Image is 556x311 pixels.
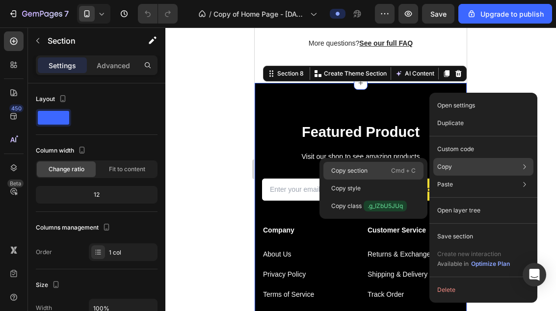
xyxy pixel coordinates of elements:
button: Optimize Plan [471,259,510,269]
div: Open Intercom Messenger [523,263,546,286]
div: Upgrade to publish [467,9,544,19]
div: Order [36,248,52,257]
div: Columns management [36,221,112,234]
div: Beta [7,180,24,187]
p: Copy section [331,166,368,175]
p: Track Order [113,262,204,272]
p: Section [48,35,128,47]
button: AI Content [138,40,182,52]
div: 12 [38,188,156,202]
button: Delete [433,281,533,299]
p: FAQs [113,282,204,292]
p: Customer Service [113,198,204,208]
p: Cmd + C [391,166,416,176]
p: Duplicate [437,119,464,128]
p: Shipping & Delivery [113,242,204,252]
span: / [209,9,212,19]
span: .g_IZbU5JUq [364,201,407,211]
button: 7 [4,4,73,24]
span: Available in [437,260,469,267]
div: Section 8 [21,42,51,51]
p: Open settings [437,101,475,110]
span: Change ratio [49,165,84,174]
p: Custom code [437,145,474,154]
p: Returns & Exchanges [113,222,204,232]
p: Copy [437,162,452,171]
p: Advanced [97,60,130,71]
p: Settings [49,60,76,71]
button: Upgrade to publish [458,4,552,24]
div: Layout [36,93,69,106]
p: Paste [437,180,453,189]
div: 1 col [109,248,155,257]
span: Save [430,10,447,18]
p: Create Theme Section [69,42,132,51]
div: Undo/Redo [138,4,178,24]
div: Optimize Plan [471,259,510,268]
iframe: Design area [255,27,467,311]
p: Create new interaction [437,249,510,259]
button: Save [422,4,454,24]
p: Copy class [331,201,407,211]
div: Size [36,279,62,292]
p: Open layer tree [437,206,480,215]
p: 7 [64,8,69,20]
p: Save section [437,232,473,241]
div: 450 [9,104,24,112]
span: Copy of Home Page - [DATE] 11:40:40 [213,9,306,19]
p: Copy style [331,184,361,193]
p: Shipping Policy [8,282,99,292]
div: Column width [36,144,88,157]
span: Fit to content [109,165,145,174]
